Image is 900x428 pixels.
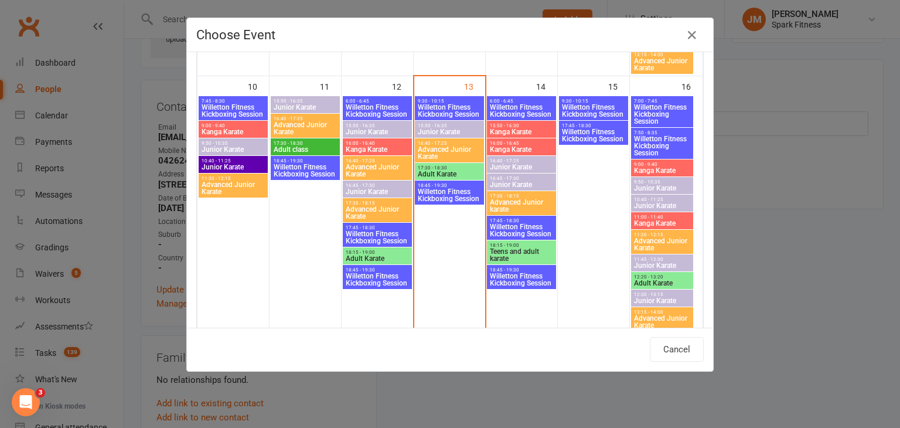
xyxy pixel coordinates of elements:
span: Advanced Junior Karate [201,181,265,195]
span: Junior Karate [633,297,691,304]
span: 18:45 - 19:30 [417,183,482,188]
span: 13:15 - 14:00 [633,52,691,57]
span: 16:45 - 17:30 [345,183,410,188]
span: 16:40 - 17:25 [489,158,554,164]
span: 16:00 - 16:40 [345,141,410,146]
span: Kanga Karate [201,128,265,135]
span: 17:45 - 18:30 [489,218,554,223]
span: 12:20 - 13:20 [633,274,691,280]
div: 15 [608,76,629,96]
span: Advanced Junior Karate [633,315,691,329]
span: 11:30 - 12:15 [201,176,265,181]
span: Junior Karate [201,146,265,153]
div: 13 [464,76,485,96]
span: Advanced Junior Karate [633,237,691,252]
span: Junior Karate [633,262,691,269]
span: Willetton Fitness Kickboxing Session [417,104,482,118]
span: 15:50 - 16:35 [273,98,337,104]
span: Willetton Fitness Kickboxing Session [489,223,554,237]
span: 10:40 - 11:25 [201,158,265,164]
span: 9:30 - 10:15 [561,98,626,104]
span: 3 [36,388,45,398]
span: Willetton Fitness Kickboxing Session [489,273,554,287]
span: Kanga Karate [345,146,410,153]
iframe: Intercom live chat [12,388,40,416]
span: 16:40 - 17:25 [345,158,410,164]
span: 17:30 - 18:30 [273,141,337,146]
span: Teens and adult karate [489,248,554,262]
span: 16:40 - 17:25 [417,141,482,146]
span: Willetton Fitness Kickboxing Session [489,104,554,118]
h4: Choose Event [196,28,704,42]
span: 18:15 - 19:00 [345,250,410,255]
span: Junior Karate [633,202,691,209]
button: Close [683,26,701,45]
span: Advanced Junior karate [489,199,554,213]
span: 17:30 - 18:30 [417,165,482,171]
span: 17:30 - 18:15 [489,193,554,199]
div: 16 [681,76,703,96]
span: 17:45 - 18:30 [561,123,626,128]
span: Willetton Fitness Kickboxing Session [417,188,482,202]
span: Willetton Fitness Kickboxing Session [561,104,626,118]
span: Willetton Fitness Kickboxing Session [345,273,410,287]
span: Kanga Karate [489,146,554,153]
span: 11:45 - 12:30 [633,257,691,262]
span: Junior Karate [345,188,410,195]
span: Willetton Fitness Kickboxing Session [201,104,265,118]
span: Junior Karate [345,128,410,135]
span: Junior Karate [489,164,554,171]
span: Advanced Junior Karate [345,206,410,220]
div: 11 [320,76,341,96]
span: Adult Karate [345,255,410,262]
span: 9:50 - 10:35 [201,141,265,146]
span: Junior Karate [201,164,265,171]
span: Kanga Karate [489,128,554,135]
span: 16:40 - 17:25 [273,116,337,121]
span: 7:45 - 8:30 [201,98,265,104]
span: Advanced Junior Karate [345,164,410,178]
div: 12 [392,76,413,96]
span: Willetton Fitness Kickboxing Session [273,164,337,178]
span: 15:50 - 16:30 [489,123,554,128]
span: 10:40 - 11:25 [633,197,691,202]
span: 9:50 - 10:35 [633,179,691,185]
span: Willetton Fitness Kickboxing Session [345,230,410,244]
span: 18:45 - 19:30 [273,158,337,164]
span: 6:00 - 6:45 [345,98,410,104]
span: Kanga Karate [633,220,691,227]
span: 12:30 - 13:15 [633,292,691,297]
span: Adult Karate [633,280,691,287]
span: 18:15 - 19:00 [489,243,554,248]
button: Cancel [650,337,704,362]
div: 10 [248,76,269,96]
span: Willetton Fitness Kickboxing Session [561,128,626,142]
span: 18:45 - 19:30 [489,267,554,273]
span: Advanced Junior Karate [633,57,691,72]
span: 15:50 - 16:35 [417,123,482,128]
span: Willetton Fitness Kickboxing Session [345,104,410,118]
span: Advanced Junior Karate [273,121,337,135]
span: Junior Karate [273,104,337,111]
span: 7:00 - 7:45 [633,98,691,104]
span: 6:00 - 6:45 [489,98,554,104]
span: 9:00 - 9:40 [633,162,691,167]
span: 11:30 - 12:15 [633,232,691,237]
span: 15:50 - 16:35 [345,123,410,128]
span: 16:45 - 17:30 [489,176,554,181]
span: 7:50 - 8:35 [633,130,691,135]
span: Junior Karate [417,128,482,135]
span: Kanga Karate [633,167,691,174]
span: 13:15 - 14:00 [633,310,691,315]
span: 9:30 - 10:15 [417,98,482,104]
div: 14 [536,76,557,96]
span: 11:00 - 11:40 [633,215,691,220]
span: 17:45 - 18:30 [345,225,410,230]
span: 9:00 - 9:40 [201,123,265,128]
span: Adult class [273,146,337,153]
span: Junior Karate [489,181,554,188]
span: 17:30 - 18:15 [345,201,410,206]
span: 16:00 - 16:45 [489,141,554,146]
span: Willetton Fitness Kickboxing Session [633,135,691,157]
span: Advanced Junior Karate [417,146,482,160]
